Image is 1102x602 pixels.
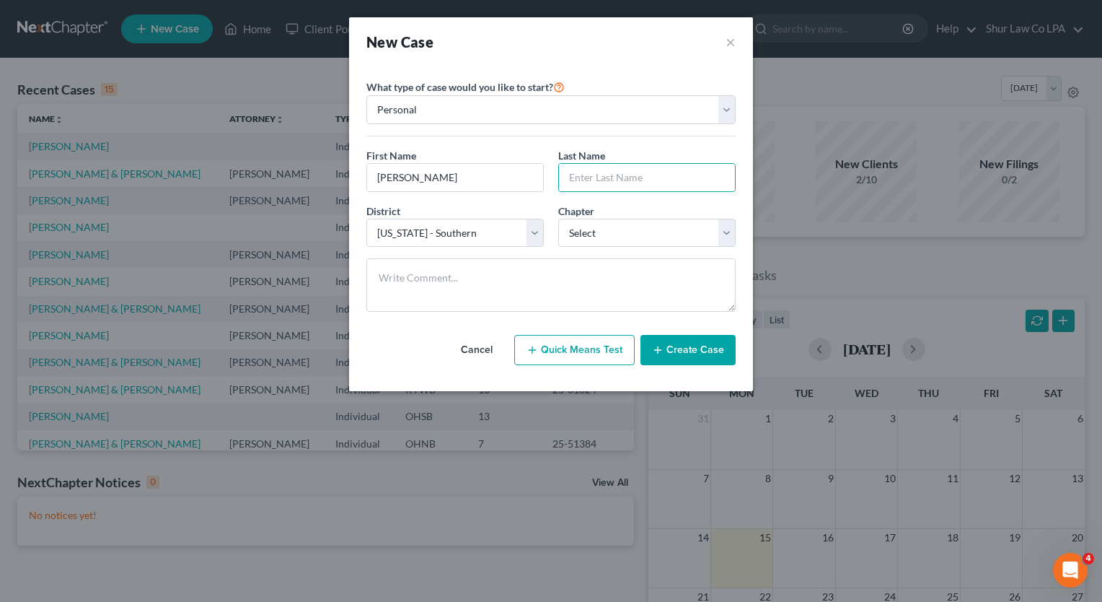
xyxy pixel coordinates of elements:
strong: New Case [366,33,433,51]
input: Enter First Name [367,164,543,191]
button: Create Case [640,335,736,365]
label: What type of case would you like to start? [366,78,565,95]
button: × [726,32,736,52]
iframe: Intercom live chat [1053,553,1088,588]
span: Last Name [558,149,605,162]
span: 4 [1083,553,1094,564]
button: Cancel [445,336,508,365]
span: District [366,205,400,217]
span: First Name [366,149,416,162]
span: Chapter [558,205,594,217]
input: Enter Last Name [559,164,735,191]
button: Quick Means Test [514,335,635,365]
